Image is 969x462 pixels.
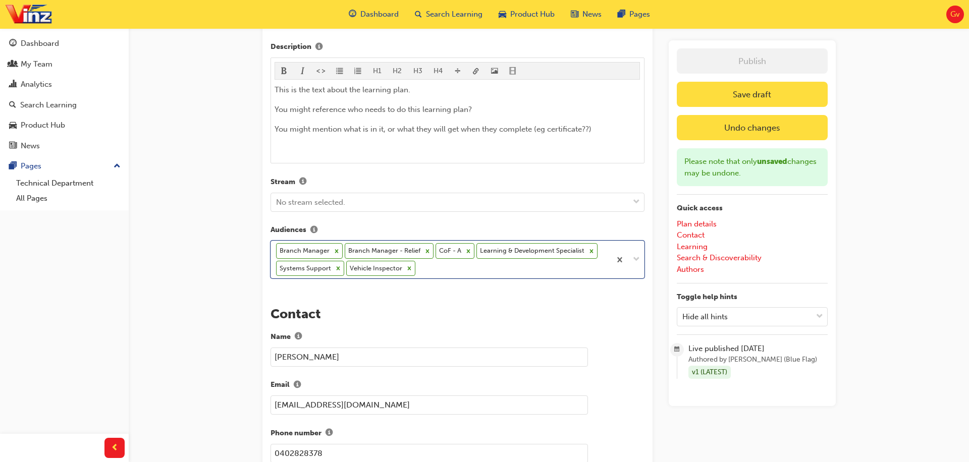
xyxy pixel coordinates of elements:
[299,178,306,187] span: info-icon
[349,8,356,21] span: guage-icon
[610,4,658,25] a: pages-iconPages
[504,63,522,79] button: video-icon
[428,63,449,79] button: H4
[271,330,644,343] label: Name
[563,4,610,25] a: news-iconNews
[677,242,708,251] a: Learning
[688,366,731,379] div: v1 (LATEST)
[295,176,310,189] button: Stream
[950,9,960,20] span: Gv
[315,43,322,52] span: info-icon
[360,9,399,20] span: Dashboard
[12,176,125,191] a: Technical Department
[4,32,125,157] button: DashboardMy TeamAnalyticsSearch LearningProduct HubNews
[757,157,787,166] span: unsaved
[5,3,52,26] img: vinz
[415,8,422,21] span: search-icon
[946,6,964,23] button: Gv
[499,8,506,21] span: car-icon
[271,306,644,322] h2: Contact
[306,224,321,237] button: Audiences
[408,63,428,79] button: H3
[633,196,640,209] span: down-icon
[275,105,472,114] span: You might reference who needs to do this learning plan?
[491,4,563,25] a: car-iconProduct Hub
[294,63,312,79] button: format_italic-icon
[633,253,640,266] span: down-icon
[310,226,317,235] span: info-icon
[9,142,17,151] span: news-icon
[688,343,827,355] span: Live published [DATE]
[275,125,591,134] span: You might mention what is in it, or what they will get when they complete (eg certificate??)
[4,137,125,155] a: News
[510,9,555,20] span: Product Hub
[677,219,717,228] a: Plan details
[677,148,828,186] div: Please note that only changes may be undone.
[277,261,333,276] div: Systems Support
[21,79,52,90] div: Analytics
[367,63,388,79] button: H1
[4,55,125,74] a: My Team
[9,121,17,130] span: car-icon
[20,99,77,111] div: Search Learning
[291,330,306,343] button: Name
[311,41,327,54] button: Description
[677,253,762,262] a: Search & Discoverability
[4,96,125,114] a: Search Learning
[347,261,404,276] div: Vehicle Inspector
[9,39,17,48] span: guage-icon
[321,427,337,440] button: Phone number
[341,4,407,25] a: guage-iconDashboard
[114,160,121,173] span: up-icon
[677,292,828,303] p: Toggle help hints
[4,34,125,53] a: Dashboard
[509,68,516,76] span: video-icon
[467,63,486,79] button: link-icon
[21,38,59,49] div: Dashboard
[271,427,644,440] label: Phone number
[331,63,349,79] button: format_ul-icon
[4,75,125,94] a: Analytics
[677,115,828,140] button: Undo changes
[688,354,827,366] span: Authored by [PERSON_NAME] (Blue Flag)
[271,224,306,236] span: Audiences
[21,160,41,172] div: Pages
[491,68,498,76] span: image-icon
[21,120,65,131] div: Product Hub
[571,8,578,21] span: news-icon
[336,68,343,76] span: format_ul-icon
[477,244,586,258] div: Learning & Development Specialist
[677,48,828,74] button: Publish
[436,244,463,258] div: CoF - A
[295,333,302,341] span: info-icon
[290,379,305,392] button: Email
[407,4,491,25] a: search-iconSearch Learning
[486,63,504,79] button: image-icon
[677,82,828,107] button: Save draft
[345,244,422,258] div: Branch Manager - Relief
[21,59,52,70] div: My Team
[9,60,17,69] span: people-icon
[4,157,125,176] button: Pages
[275,85,410,94] span: This is the text about the learning plan.
[9,80,17,89] span: chart-icon
[9,101,16,110] span: search-icon
[271,176,644,189] label: Stream
[317,68,325,76] span: format_monospace-icon
[816,310,823,323] span: down-icon
[299,68,306,76] span: format_italic-icon
[277,244,331,258] div: Branch Manager
[111,442,119,454] span: prev-icon
[387,63,408,79] button: H2
[12,191,125,206] a: All Pages
[677,265,704,274] a: Authors
[677,230,705,240] a: Contact
[354,68,361,76] span: format_ol-icon
[275,63,294,79] button: format_bold-icon
[276,197,345,208] div: No stream selected.
[629,9,650,20] span: Pages
[454,68,461,76] span: divider-icon
[271,41,644,54] label: Description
